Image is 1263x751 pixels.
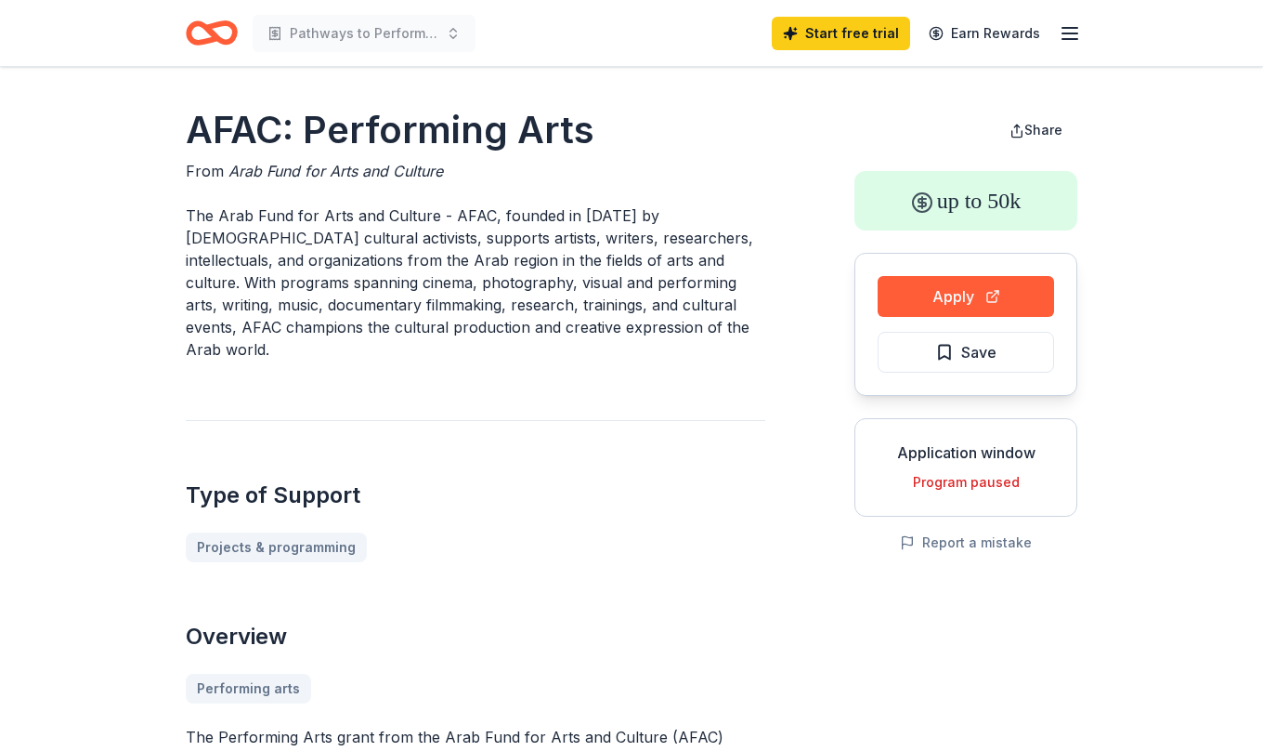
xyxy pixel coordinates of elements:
[186,481,765,510] h2: Type of Support
[253,15,475,52] button: Pathways to Performance: Expanding Arts Education for All
[186,622,765,652] h2: Overview
[878,332,1054,373] button: Save
[870,441,1061,464] div: Application window
[186,204,765,361] p: The Arab Fund for Arts and Culture - AFAC, founded in [DATE] by [DEMOGRAPHIC_DATA] cultural activ...
[900,532,1032,554] button: Report a mistake
[1024,122,1062,138] span: Share
[995,112,1077,149] button: Share
[772,17,910,50] a: Start free trial
[290,22,438,45] span: Pathways to Performance: Expanding Arts Education for All
[854,171,1077,231] div: up to 50k
[918,17,1051,50] a: Earn Rewards
[186,104,765,156] h1: AFAC: Performing Arts
[186,11,238,55] a: Home
[186,533,367,562] a: Projects & programming
[878,276,1054,317] button: Apply
[186,160,765,182] div: From
[870,471,1061,494] div: Program paused
[961,340,996,364] span: Save
[228,162,443,180] span: Arab Fund for Arts and Culture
